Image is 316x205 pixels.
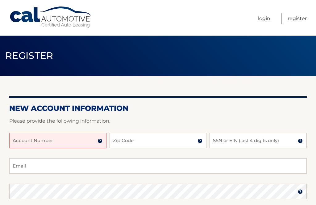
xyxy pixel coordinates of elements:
[258,13,270,24] a: Login
[5,50,53,61] span: Register
[9,133,106,148] input: Account Number
[298,189,303,194] img: tooltip.svg
[298,138,303,143] img: tooltip.svg
[197,138,202,143] img: tooltip.svg
[9,6,93,28] a: Cal Automotive
[9,117,307,125] p: Please provide the following information.
[210,133,307,148] input: SSN or EIN (last 4 digits only)
[288,13,307,24] a: Register
[9,104,307,113] h2: New Account Information
[98,138,102,143] img: tooltip.svg
[110,133,207,148] input: Zip Code
[9,158,307,174] input: Email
